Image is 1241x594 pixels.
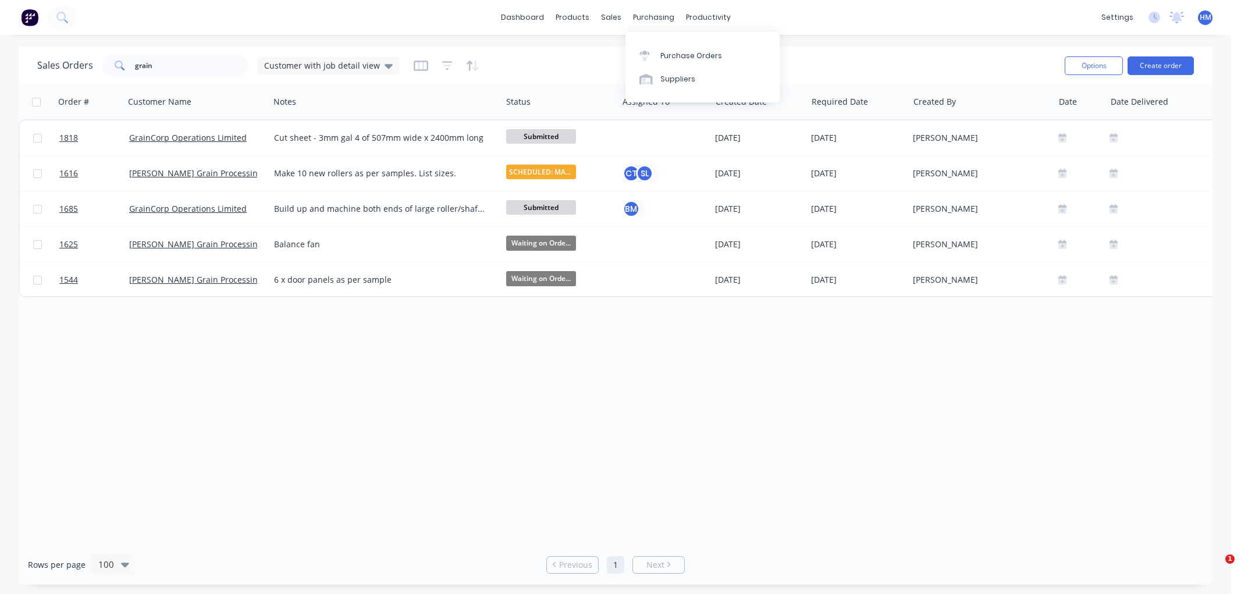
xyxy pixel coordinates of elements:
iframe: Intercom live chat [1201,554,1229,582]
div: [PERSON_NAME] [913,203,1042,215]
span: 1 [1225,554,1235,564]
div: Date [1059,96,1077,108]
div: [DATE] [811,239,904,250]
span: Submitted [506,129,576,144]
div: [DATE] [715,168,802,179]
div: [DATE] [811,203,904,215]
div: [DATE] [715,203,802,215]
button: BM [623,200,640,218]
div: sales [595,9,627,26]
div: Order # [58,96,89,108]
a: 1625 [59,227,129,262]
a: Suppliers [625,67,780,91]
div: [DATE] [811,274,904,286]
div: Required Date [812,96,868,108]
span: Rows per page [28,559,86,571]
a: 1818 [59,120,129,155]
div: 6 x door panels as per sample [274,274,486,286]
a: [PERSON_NAME] Grain Processing [129,239,262,250]
div: settings [1096,9,1139,26]
div: Make 10 new rollers as per samples. List sizes. [274,168,486,179]
div: purchasing [627,9,680,26]
div: Assigned To [623,96,670,108]
button: Options [1065,56,1123,75]
a: Next page [633,559,684,571]
span: Customer with job detail view [264,59,380,72]
div: Purchase Orders [660,51,722,61]
div: Balance fan [274,239,486,250]
div: SL [636,165,653,182]
span: Next [646,559,664,571]
span: 1625 [59,239,78,250]
div: [PERSON_NAME] [913,274,1042,286]
div: [PERSON_NAME] [913,239,1042,250]
a: dashboard [495,9,550,26]
span: Submitted [506,200,576,215]
div: [PERSON_NAME] [913,132,1042,144]
a: 1544 [59,262,129,297]
img: Factory [21,9,38,26]
div: Status [506,96,531,108]
div: CT [623,165,640,182]
div: Suppliers [660,74,695,84]
div: [DATE] [811,132,904,144]
div: [DATE] [715,274,802,286]
input: Search... [135,54,248,77]
div: Notes [273,96,296,108]
span: 1685 [59,203,78,215]
span: Waiting on Orde... [506,236,576,250]
a: Page 1 is your current page [607,556,624,574]
a: [PERSON_NAME] Grain Processing [129,168,262,179]
div: Created By [913,96,956,108]
div: productivity [680,9,737,26]
a: [PERSON_NAME] Grain Processing [129,274,262,285]
a: Previous page [547,559,598,571]
div: Build up and machine both ends of large roller/shaft (80mm) [274,203,486,215]
a: 1616 [59,156,129,191]
div: [DATE] [715,239,802,250]
span: 1818 [59,132,78,144]
a: GrainCorp Operations Limited [129,203,247,214]
button: Create order [1128,56,1194,75]
span: 1544 [59,274,78,286]
h1: Sales Orders [37,60,93,71]
span: 1616 [59,168,78,179]
div: Customer Name [128,96,191,108]
div: [DATE] [715,132,802,144]
button: CTSL [623,165,653,182]
ul: Pagination [542,556,689,574]
a: GrainCorp Operations Limited [129,132,247,143]
div: products [550,9,595,26]
div: Date Delivered [1111,96,1168,108]
span: Previous [559,559,592,571]
span: SCHEDULED: MANU... [506,165,576,179]
a: 1685 [59,191,129,226]
div: Cut sheet - 3mm gal 4 of 507mm wide x 2400mm long [274,132,486,144]
span: HM [1200,12,1211,23]
span: Waiting on Orde... [506,271,576,286]
div: [PERSON_NAME] [913,168,1042,179]
div: [DATE] [811,168,904,179]
a: Purchase Orders [625,44,780,67]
